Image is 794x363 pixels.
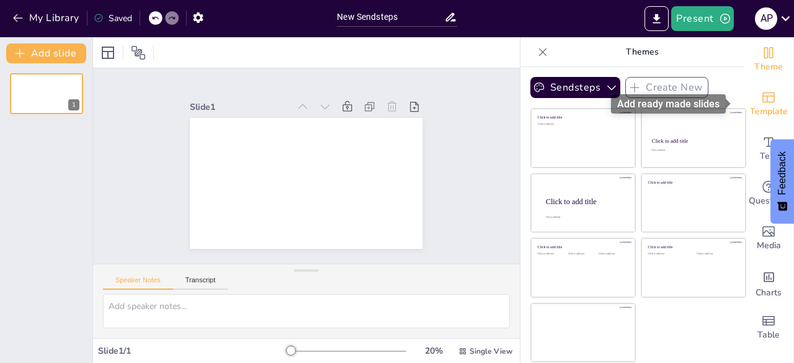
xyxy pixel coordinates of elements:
[645,6,669,31] button: Export to PowerPoint
[9,8,84,28] button: My Library
[530,77,620,98] button: Sendsteps
[538,253,566,256] div: Click to add text
[756,286,782,300] span: Charts
[651,150,734,152] div: Click to add text
[568,253,596,256] div: Click to add text
[337,8,444,26] input: Insert title
[744,305,793,350] div: Add a table
[744,216,793,261] div: Add images, graphics, shapes or video
[697,253,736,256] div: Click to add text
[744,127,793,171] div: Add text boxes
[755,6,777,31] button: A P
[538,245,627,249] div: Click to add title
[760,150,777,163] span: Text
[749,194,789,208] span: Questions
[553,37,731,67] p: Themes
[131,45,146,60] span: Position
[611,94,726,114] div: Add ready made slides
[6,43,86,63] button: Add slide
[750,105,788,119] span: Template
[754,60,783,74] span: Theme
[94,12,132,24] div: Saved
[652,138,734,144] div: Click to add title
[648,253,687,256] div: Click to add text
[419,345,448,357] div: 20 %
[648,180,737,184] div: Click to add title
[757,328,780,342] span: Table
[599,253,627,256] div: Click to add text
[546,216,624,218] div: Click to add body
[770,139,794,223] button: Feedback - Show survey
[103,276,173,290] button: Speaker Notes
[648,245,737,249] div: Click to add title
[744,37,793,82] div: Change the overall theme
[744,82,793,127] div: Add ready made slides
[190,101,288,113] div: Slide 1
[98,43,118,63] div: Layout
[68,99,79,110] div: 1
[744,171,793,216] div: Get real-time input from your audience
[546,197,625,205] div: Click to add title
[755,7,777,30] div: A P
[744,261,793,305] div: Add charts and graphs
[538,123,627,126] div: Click to add text
[98,345,287,357] div: Slide 1 / 1
[625,77,708,98] button: Create New
[470,346,512,356] span: Single View
[10,73,83,114] div: 1
[173,276,228,290] button: Transcript
[538,115,627,120] div: Click to add title
[777,151,788,195] span: Feedback
[671,6,733,31] button: Present
[757,239,781,253] span: Media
